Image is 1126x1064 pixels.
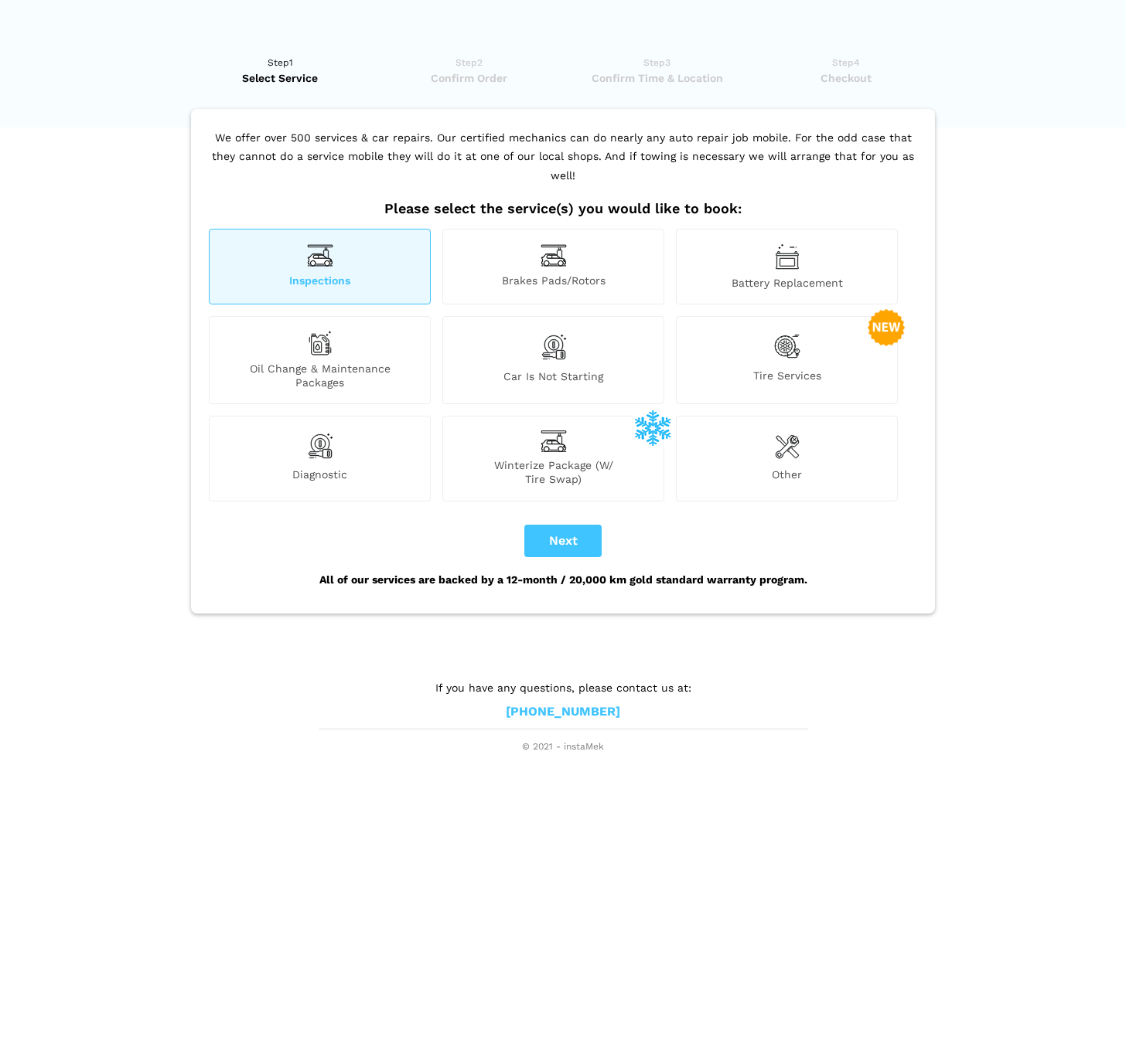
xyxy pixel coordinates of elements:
[568,70,746,86] span: Confirm Time & Location
[506,704,620,720] a: [PHONE_NUMBER]
[205,200,921,217] h2: Please select the service(s) you would like to book:
[210,362,430,389] span: Oil Change & Maintenance Packages
[319,741,807,753] span: © 2021 - instaMek
[205,128,921,201] p: We offer over 500 services & car repairs. Our certified mechanics can do nearly any auto repair j...
[443,274,664,290] span: Brakes Pads/Rotors
[205,557,921,602] div: All of our services are backed by a 12-month / 20,000 km gold standard warranty program.
[524,525,602,557] button: Next
[443,369,664,389] span: Car is not starting
[380,70,558,86] span: Confirm Order
[380,55,558,86] a: Step2
[677,369,897,389] span: Tire Services
[677,276,897,290] span: Battery Replacement
[191,70,370,86] span: Select Service
[443,458,664,486] span: Winterize Package (W/ Tire Swap)
[191,55,370,86] a: Step1
[868,309,905,346] img: new-badge-2-48.png
[756,55,935,86] a: Step4
[210,467,430,486] span: Diagnostic
[210,274,430,290] span: Inspections
[568,55,746,86] a: Step3
[756,70,935,86] span: Checkout
[319,679,807,696] p: If you have any questions, please contact us at:
[677,467,897,486] span: Other
[634,409,671,446] img: winterize-icon_1.png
